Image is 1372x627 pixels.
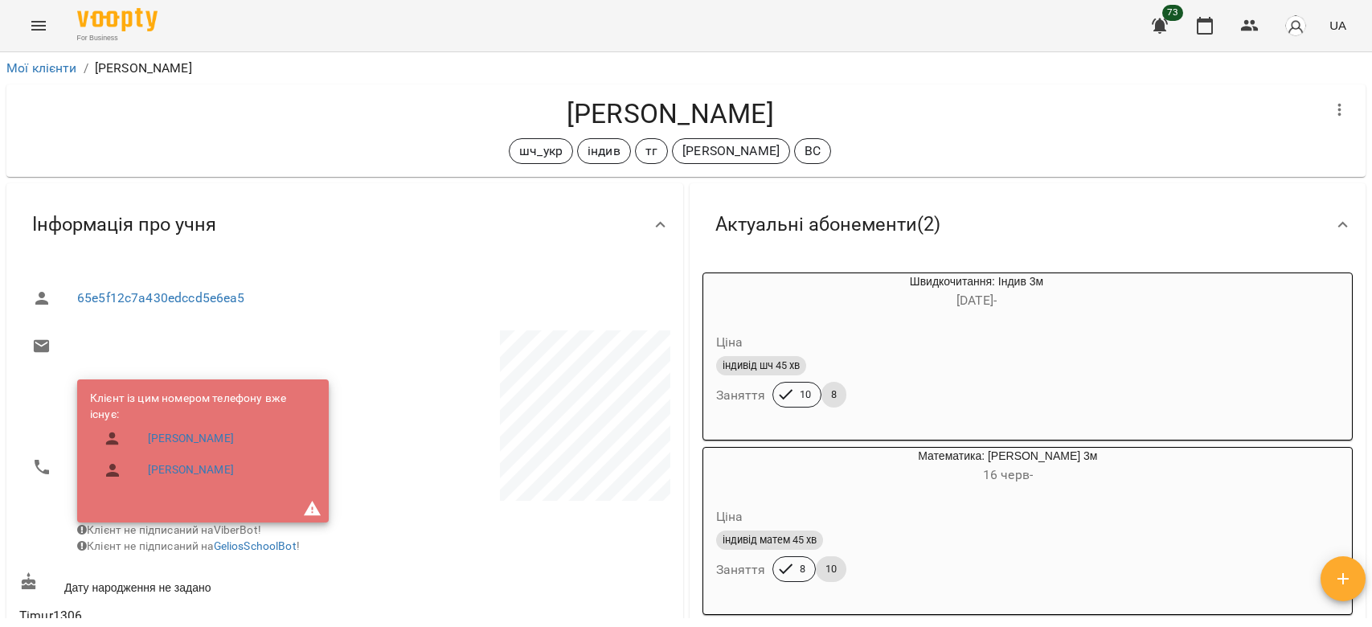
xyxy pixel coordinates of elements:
[780,448,1236,486] div: Математика: [PERSON_NAME] 3м
[635,138,668,164] div: тг
[645,141,657,161] p: тг
[816,562,846,576] span: 10
[790,562,815,576] span: 8
[1329,17,1346,34] span: UA
[682,141,780,161] p: [PERSON_NAME]
[821,387,846,402] span: 8
[703,448,780,486] div: Математика: Індив 3м
[6,183,683,266] div: Інформація про учня
[672,138,790,164] div: [PERSON_NAME]
[32,212,216,237] span: Інформація про учня
[983,467,1033,482] span: 16 черв -
[716,384,766,407] h6: Заняття
[703,273,780,312] div: Швидкочитання: Індив 3м
[780,273,1173,312] div: Швидкочитання: Індив 3м
[77,523,261,536] span: Клієнт не підписаний на ViberBot!
[716,533,823,547] span: індивід матем 45 хв
[716,359,806,373] span: індивід шч 45 хв
[690,183,1366,266] div: Актуальні абонементи(2)
[148,431,234,447] a: [PERSON_NAME]
[77,290,245,305] a: 65e5f12c7a430edccd5e6ea5
[77,33,158,43] span: For Business
[790,387,821,402] span: 10
[214,539,297,552] a: GeliosSchoolBot
[794,138,831,164] div: ВС
[19,608,82,623] span: Timur1306
[16,569,345,599] div: Дату народження не задано
[95,59,192,78] p: [PERSON_NAME]
[6,59,1366,78] nav: breadcrumb
[19,6,58,45] button: Menu
[956,293,997,308] span: [DATE] -
[6,60,77,76] a: Мої клієнти
[519,141,563,161] p: шч_укр
[716,506,743,528] h6: Ціна
[90,391,316,492] ul: Клієнт із цим номером телефону вже існує:
[577,138,631,164] div: індив
[84,59,88,78] li: /
[588,141,620,161] p: індив
[1323,10,1353,40] button: UA
[805,141,821,161] p: ВС
[703,448,1236,601] button: Математика: [PERSON_NAME] 3м16 черв- Цінаіндивід матем 45 хвЗаняття810
[715,212,940,237] span: Актуальні абонементи ( 2 )
[77,539,300,552] span: Клієнт не підписаний на !
[1162,5,1183,21] span: 73
[716,331,743,354] h6: Ціна
[77,8,158,31] img: Voopty Logo
[148,462,234,478] a: [PERSON_NAME]
[19,97,1321,130] h4: [PERSON_NAME]
[703,273,1173,427] button: Швидкочитання: Індив 3м[DATE]- Цінаіндивід шч 45 хвЗаняття108
[509,138,573,164] div: шч_укр
[1284,14,1307,37] img: avatar_s.png
[716,559,766,581] h6: Заняття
